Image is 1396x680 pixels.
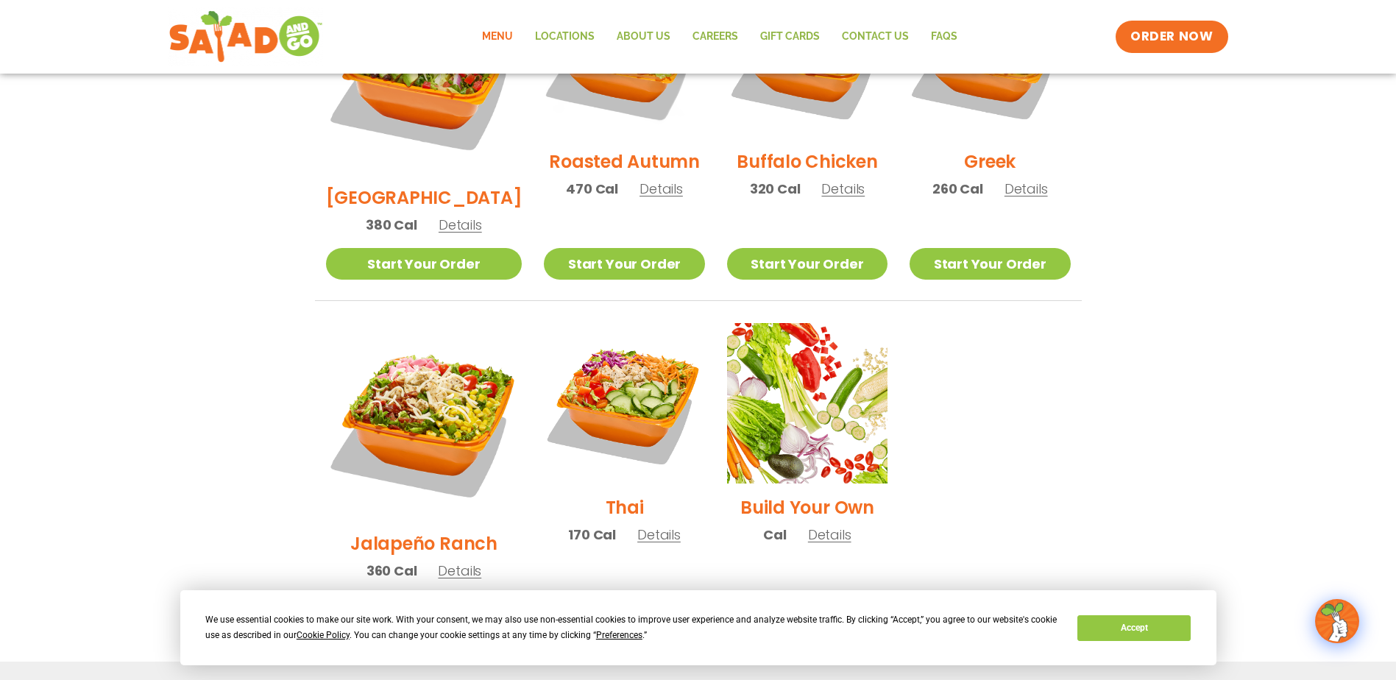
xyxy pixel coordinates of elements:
[438,562,481,580] span: Details
[366,561,417,581] span: 360 Cal
[606,20,681,54] a: About Us
[524,20,606,54] a: Locations
[606,495,644,520] h2: Thai
[639,180,683,198] span: Details
[727,248,887,280] a: Start Your Order
[350,531,497,556] h2: Jalapeño Ranch
[180,590,1216,665] div: Cookie Consent Prompt
[740,495,874,520] h2: Build Your Own
[932,179,983,199] span: 260 Cal
[544,248,704,280] a: Start Your Order
[1116,21,1227,53] a: ORDER NOW
[831,20,920,54] a: Contact Us
[808,525,851,544] span: Details
[964,149,1016,174] h2: Greek
[920,20,968,54] a: FAQs
[910,248,1070,280] a: Start Your Order
[727,323,887,484] img: Product photo for Build Your Own
[1077,615,1191,641] button: Accept
[821,180,865,198] span: Details
[763,525,786,545] span: Cal
[366,215,417,235] span: 380 Cal
[326,248,522,280] a: Start Your Order
[471,20,968,54] nav: Menu
[326,185,522,210] h2: [GEOGRAPHIC_DATA]
[1130,28,1213,46] span: ORDER NOW
[566,179,618,199] span: 470 Cal
[596,630,642,640] span: Preferences
[681,20,749,54] a: Careers
[750,179,801,199] span: 320 Cal
[549,149,700,174] h2: Roasted Autumn
[568,525,616,545] span: 170 Cal
[169,7,324,66] img: new-SAG-logo-768×292
[749,20,831,54] a: GIFT CARDS
[471,20,524,54] a: Menu
[297,630,350,640] span: Cookie Policy
[439,216,482,234] span: Details
[326,323,522,520] img: Product photo for Jalapeño Ranch Salad
[1005,180,1048,198] span: Details
[544,323,704,484] img: Product photo for Thai Salad
[637,525,681,544] span: Details
[1317,601,1358,642] img: wpChatIcon
[737,149,877,174] h2: Buffalo Chicken
[205,612,1060,643] div: We use essential cookies to make our site work. With your consent, we may also use non-essential ...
